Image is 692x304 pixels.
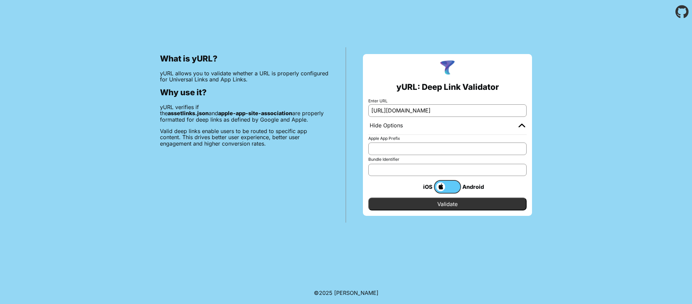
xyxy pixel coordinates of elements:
[368,157,527,162] label: Bundle Identifier
[160,54,329,64] h2: What is yURL?
[160,128,329,147] p: Valid deep links enable users to be routed to specific app content. This drives better user exper...
[368,136,527,141] label: Apple App Prefix
[218,110,292,117] b: apple-app-site-association
[334,289,378,296] a: Michael Ibragimchayev's Personal Site
[439,59,456,77] img: yURL Logo
[160,88,329,97] h2: Why use it?
[370,122,403,129] div: Hide Options
[319,289,332,296] span: 2025
[518,123,525,127] img: chevron
[168,110,209,117] b: assetlinks.json
[396,82,499,92] h2: yURL: Deep Link Validator
[160,104,329,123] p: yURL verifies if the and are properly formatted for deep links as defined by Google and Apple.
[368,104,527,117] input: e.g. https://app.chayev.com/xyx
[314,282,378,304] footer: ©
[461,182,488,191] div: Android
[368,198,527,210] input: Validate
[368,99,527,103] label: Enter URL
[160,70,329,83] p: yURL allows you to validate whether a URL is properly configured for Universal Links and App Links.
[407,182,434,191] div: iOS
